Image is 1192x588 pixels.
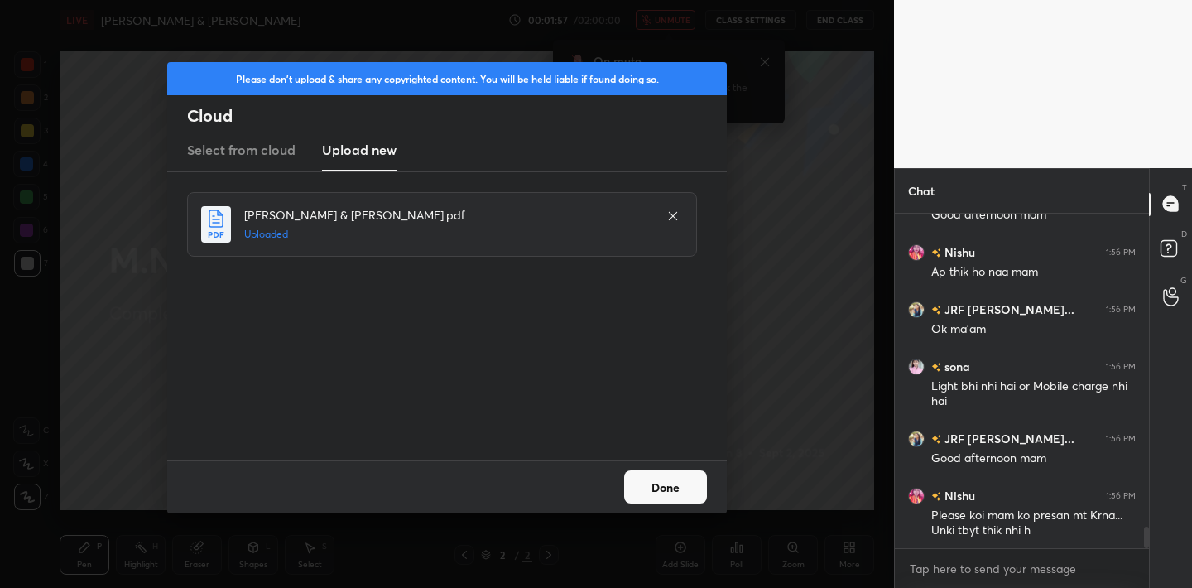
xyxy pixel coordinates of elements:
[1182,181,1187,194] p: T
[941,301,1074,318] h6: JRF [PERSON_NAME]...
[1106,304,1136,314] div: 1:56 PM
[1106,247,1136,257] div: 1:56 PM
[941,430,1074,447] h6: JRF [PERSON_NAME]...
[931,378,1136,410] div: Light bhi nhi hai or Mobile charge nhi hai
[244,206,650,224] h4: [PERSON_NAME] & [PERSON_NAME].pdf
[624,470,707,504] button: Done
[1180,274,1187,287] p: G
[931,207,1136,224] div: Good afternoon mam
[908,358,925,374] img: 6ea5b2ca02c64dbaa4f5d31502e66237.jpg
[1106,361,1136,371] div: 1:56 PM
[941,243,975,261] h6: Nishu
[931,451,1136,467] div: Good afternoon mam
[931,435,941,444] img: no-rating-badge.077c3623.svg
[895,214,1149,549] div: grid
[908,243,925,260] img: c4b42b3234e144eea503351f08f9c20e.jpg
[931,492,941,501] img: no-rating-badge.077c3623.svg
[931,248,941,258] img: no-rating-badge.077c3623.svg
[1106,490,1136,500] div: 1:56 PM
[941,358,970,375] h6: sona
[908,430,925,446] img: AOh14GjbAIAHZD3H0-kCjuN-_RQtdPwkq45UPFbgAbko=s96-c
[322,140,397,160] h3: Upload new
[931,306,941,315] img: no-rating-badge.077c3623.svg
[908,487,925,504] img: c4b42b3234e144eea503351f08f9c20e.jpg
[1181,228,1187,240] p: D
[931,363,941,372] img: no-rating-badge.077c3623.svg
[931,321,1136,338] div: Ok ma'am
[895,169,948,213] p: Chat
[1106,433,1136,443] div: 1:56 PM
[187,105,727,127] h2: Cloud
[941,487,975,504] h6: Nishu
[167,62,727,95] div: Please don't upload & share any copyrighted content. You will be held liable if found doing so.
[244,227,650,242] h5: Uploaded
[931,508,1136,539] div: Please koi mam ko presan mt Krna... Unki tbyt thik nhi h
[908,301,925,317] img: AOh14GjbAIAHZD3H0-kCjuN-_RQtdPwkq45UPFbgAbko=s96-c
[931,264,1136,281] div: Ap thik ho naa mam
